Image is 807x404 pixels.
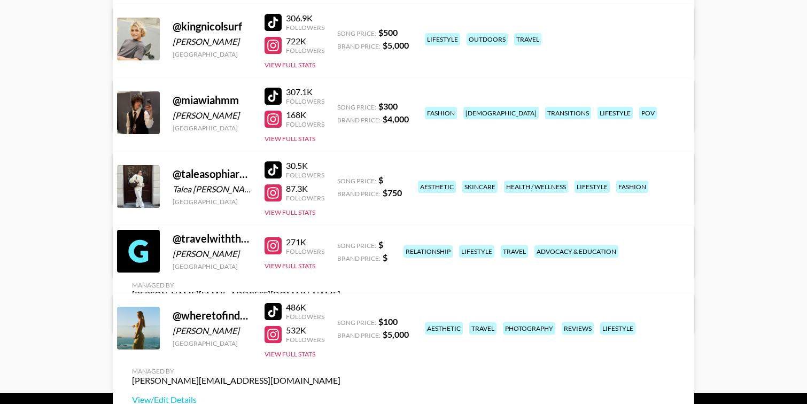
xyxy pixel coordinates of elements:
[403,245,453,258] div: relationship
[173,50,252,58] div: [GEOGRAPHIC_DATA]
[173,184,252,195] div: Talea [PERSON_NAME]
[503,322,555,335] div: photography
[132,289,340,300] div: [PERSON_NAME][EMAIL_ADDRESS][DOMAIN_NAME]
[383,252,387,262] strong: $
[378,239,383,250] strong: $
[173,124,252,132] div: [GEOGRAPHIC_DATA]
[173,94,252,107] div: @ miawiahmm
[534,245,618,258] div: advocacy & education
[132,375,340,386] div: [PERSON_NAME][EMAIL_ADDRESS][DOMAIN_NAME]
[173,110,252,121] div: [PERSON_NAME]
[265,61,315,69] button: View Full Stats
[383,329,409,339] strong: $ 5,000
[425,33,460,45] div: lifestyle
[383,188,402,198] strong: $ 750
[337,103,376,111] span: Song Price:
[173,339,252,347] div: [GEOGRAPHIC_DATA]
[337,254,381,262] span: Brand Price:
[286,160,324,171] div: 30.5K
[173,262,252,270] div: [GEOGRAPHIC_DATA]
[286,97,324,105] div: Followers
[545,107,591,119] div: transitions
[173,309,252,322] div: @ wheretofindme
[616,181,648,193] div: fashion
[286,120,324,128] div: Followers
[598,107,633,119] div: lifestyle
[132,281,340,289] div: Managed By
[378,316,398,327] strong: $ 100
[600,322,635,335] div: lifestyle
[337,116,381,124] span: Brand Price:
[378,27,398,37] strong: $ 500
[265,262,315,270] button: View Full Stats
[173,20,252,33] div: @ kingnicolsurf
[378,175,383,185] strong: $
[514,33,541,45] div: travel
[286,336,324,344] div: Followers
[337,29,376,37] span: Song Price:
[286,194,324,202] div: Followers
[337,190,381,198] span: Brand Price:
[459,245,494,258] div: lifestyle
[467,33,508,45] div: outdoors
[504,181,568,193] div: health / wellness
[286,183,324,194] div: 87.3K
[286,325,324,336] div: 532K
[337,318,376,327] span: Song Price:
[286,237,324,247] div: 271K
[418,181,456,193] div: aesthetic
[286,24,324,32] div: Followers
[383,40,409,50] strong: $ 5,000
[173,325,252,336] div: [PERSON_NAME]
[173,198,252,206] div: [GEOGRAPHIC_DATA]
[463,107,539,119] div: [DEMOGRAPHIC_DATA]
[173,36,252,47] div: [PERSON_NAME]
[173,167,252,181] div: @ taleasophiarogel
[286,110,324,120] div: 168K
[562,322,594,335] div: reviews
[132,367,340,375] div: Managed By
[265,350,315,358] button: View Full Stats
[639,107,657,119] div: pov
[462,181,498,193] div: skincare
[425,322,463,335] div: aesthetic
[501,245,528,258] div: travel
[286,46,324,55] div: Followers
[286,87,324,97] div: 307.1K
[173,232,252,245] div: @ travelwiththecrows
[265,208,315,216] button: View Full Stats
[469,322,496,335] div: travel
[286,171,324,179] div: Followers
[286,302,324,313] div: 486K
[286,13,324,24] div: 306.9K
[265,135,315,143] button: View Full Stats
[575,181,610,193] div: lifestyle
[337,42,381,50] span: Brand Price:
[286,247,324,255] div: Followers
[337,242,376,250] span: Song Price:
[425,107,457,119] div: fashion
[337,331,381,339] span: Brand Price:
[286,313,324,321] div: Followers
[378,101,398,111] strong: $ 300
[383,114,409,124] strong: $ 4,000
[337,177,376,185] span: Song Price:
[173,248,252,259] div: [PERSON_NAME]
[286,36,324,46] div: 722K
